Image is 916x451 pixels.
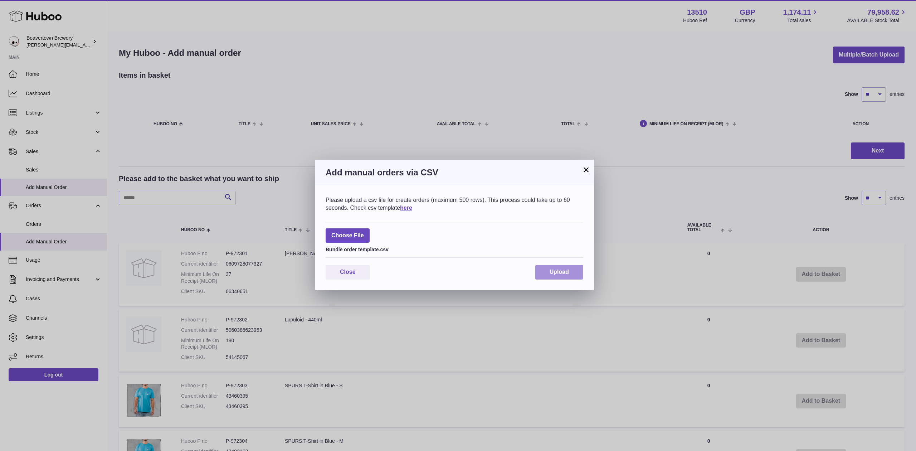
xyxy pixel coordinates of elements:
[326,265,370,280] button: Close
[535,265,583,280] button: Upload
[340,269,356,275] span: Close
[326,244,583,253] div: Bundle order template.csv
[326,228,370,243] span: Choose File
[550,269,569,275] span: Upload
[326,196,583,212] div: Please upload a csv file for create orders (maximum 500 rows). This process could take up to 60 s...
[400,205,412,211] a: here
[326,167,583,178] h3: Add manual orders via CSV
[582,165,590,174] button: ×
